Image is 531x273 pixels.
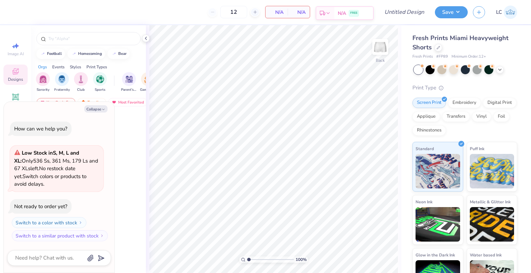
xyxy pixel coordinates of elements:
[37,87,49,92] span: Sorority
[416,198,432,205] span: Neon Ink
[470,251,502,259] span: Water based Ink
[121,87,137,92] span: Parent's Weekend
[71,52,77,56] img: trend_line.gif
[416,154,460,188] img: Standard
[504,6,517,19] img: Lucy Coughlon
[95,87,105,92] span: Sports
[220,6,247,18] input: – –
[77,98,106,106] div: Trending
[416,251,455,259] span: Glow in the Dark Ink
[14,203,67,210] div: Not ready to order yet?
[379,5,430,19] input: Untitled Design
[451,54,486,60] span: Minimum Order: 12 +
[81,100,86,105] img: trending.gif
[412,125,446,136] div: Rhinestones
[472,111,491,122] div: Vinyl
[338,10,346,17] span: N/A
[448,98,481,108] div: Embroidery
[412,54,433,60] span: Fresh Prints
[412,98,446,108] div: Screen Print
[12,230,108,241] button: Switch to a similar product with stock
[70,64,81,70] div: Styles
[58,75,66,83] img: Fraternity Image
[12,217,86,228] button: Switch to a color with stock
[270,9,283,16] span: N/A
[140,72,156,92] div: filter for Game Day
[412,84,517,92] div: Print Type
[144,75,152,83] img: Game Day Image
[40,52,46,56] img: trend_line.gif
[470,198,511,205] span: Metallic & Glitter Ink
[38,64,47,70] div: Orgs
[93,72,107,92] div: filter for Sports
[350,11,357,16] span: FREE
[470,154,514,188] img: Puff Ink
[77,87,85,92] span: Club
[121,72,137,92] button: filter button
[52,64,65,70] div: Events
[77,75,85,83] img: Club Image
[412,111,440,122] div: Applique
[416,145,434,152] span: Standard
[36,72,50,92] div: filter for Sorority
[470,145,484,152] span: Puff Ink
[483,98,516,108] div: Digital Print
[40,100,45,105] img: most_fav.gif
[78,221,83,225] img: Switch to a color with stock
[118,52,127,56] div: bear
[412,34,509,51] span: Fresh Prints Miami Heavyweight Shorts
[48,35,136,42] input: Try "Alpha"
[140,87,156,92] span: Game Day
[36,72,50,92] button: filter button
[78,52,102,56] div: homecoming
[292,9,306,16] span: N/A
[121,72,137,92] div: filter for Parent's Weekend
[14,149,98,187] span: Only 536 Ss, 361 Ms, 179 Ls and 67 XLs left. Switch colors or products to avoid delays.
[111,100,117,105] img: most_fav.gif
[111,52,117,56] img: trend_line.gif
[8,77,23,82] span: Designs
[74,72,88,92] div: filter for Club
[125,75,133,83] img: Parent's Weekend Image
[67,49,105,59] button: homecoming
[470,207,514,242] img: Metallic & Glitter Ink
[93,72,107,92] button: filter button
[373,40,387,54] img: Back
[47,52,62,56] div: football
[435,6,468,18] button: Save
[108,49,130,59] button: bear
[39,75,47,83] img: Sorority Image
[14,125,67,132] div: How can we help you?
[96,75,104,83] img: Sports Image
[36,49,65,59] button: football
[496,6,517,19] a: LC
[493,111,510,122] div: Foil
[436,54,448,60] span: # FP89
[86,64,107,70] div: Print Types
[84,105,108,113] button: Collapse
[54,87,70,92] span: Fraternity
[74,72,88,92] button: filter button
[54,72,70,92] div: filter for Fraternity
[37,98,75,106] div: Your Org's Fav
[496,8,502,16] span: LC
[54,72,70,92] button: filter button
[108,98,147,106] div: Most Favorited
[376,57,385,64] div: Back
[100,234,104,238] img: Switch to a similar product with stock
[140,72,156,92] button: filter button
[442,111,470,122] div: Transfers
[8,51,24,57] span: Image AI
[416,207,460,242] img: Neon Ink
[14,165,75,180] span: No restock date yet.
[296,256,307,263] span: 100 %
[14,149,79,164] strong: Low Stock in S, M, L and XL :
